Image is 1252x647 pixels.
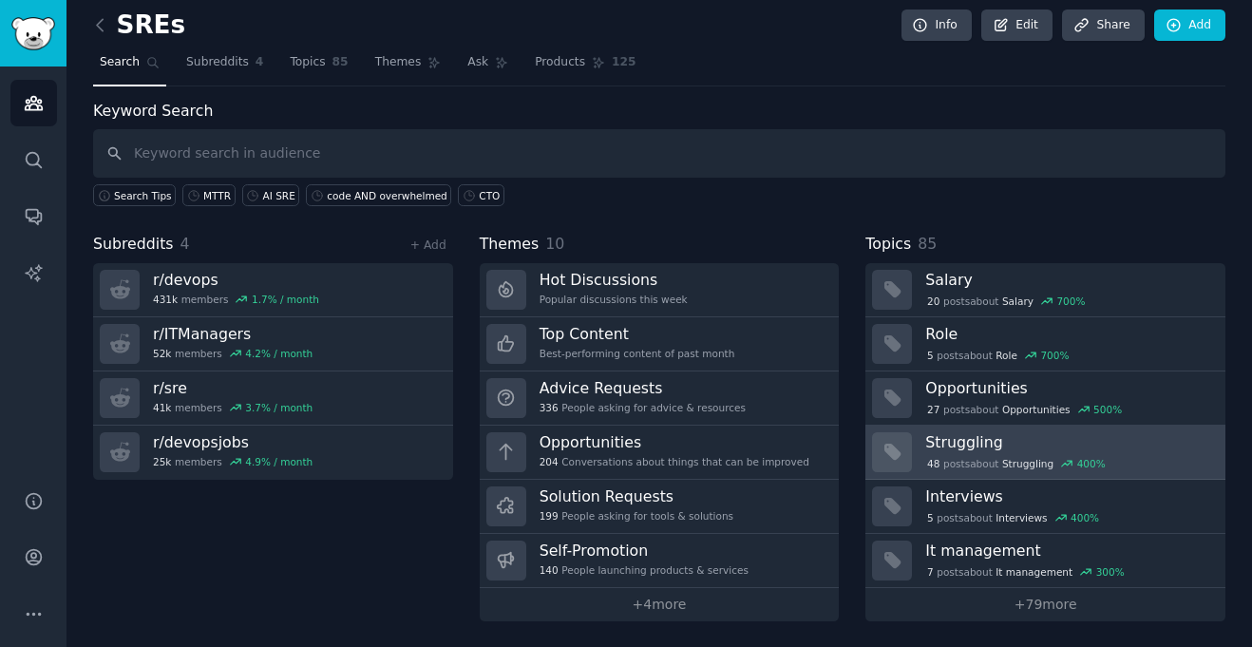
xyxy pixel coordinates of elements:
span: 4 [256,54,264,71]
a: Search [93,48,166,86]
div: members [153,293,319,306]
div: members [153,347,313,360]
div: code AND overwhelmed [327,189,447,202]
h3: Self-Promotion [540,541,749,561]
h3: Interviews [925,486,1212,506]
span: 48 [927,457,939,470]
a: Top ContentBest-performing content of past month [480,317,840,371]
span: Themes [480,233,540,257]
div: 4.2 % / month [245,347,313,360]
a: Self-Promotion140People launching products & services [480,534,840,588]
a: +4more [480,588,840,621]
div: post s about [925,455,1107,472]
h3: Salary [925,270,1212,290]
a: code AND overwhelmed [306,184,451,206]
a: r/devops431kmembers1.7% / month [93,263,453,317]
a: +79more [865,588,1225,621]
a: Products125 [528,48,642,86]
div: 300 % [1096,565,1125,579]
div: Popular discussions this week [540,293,688,306]
a: Struggling48postsaboutStruggling400% [865,426,1225,480]
a: CTO [458,184,504,206]
h3: Hot Discussions [540,270,688,290]
span: Themes [375,54,422,71]
div: 700 % [1056,295,1085,308]
h3: r/ ITManagers [153,324,313,344]
span: It management [996,565,1072,579]
span: 10 [545,235,564,253]
span: 5 [927,349,934,362]
div: post s about [925,401,1124,418]
div: People asking for tools & solutions [540,509,733,523]
span: 85 [918,235,937,253]
h3: Opportunities [540,432,809,452]
a: MTTR [182,184,236,206]
div: Best-performing content of past month [540,347,735,360]
h3: Top Content [540,324,735,344]
div: 500 % [1093,403,1122,416]
a: Interviews5postsaboutInterviews400% [865,480,1225,534]
button: Search Tips [93,184,176,206]
div: post s about [925,563,1126,580]
a: Info [901,10,972,42]
span: 52k [153,347,171,360]
span: 140 [540,563,559,577]
div: members [153,401,313,414]
a: + Add [410,238,446,252]
span: 431k [153,293,178,306]
div: MTTR [203,189,231,202]
a: Opportunities27postsaboutOpportunities500% [865,371,1225,426]
span: 336 [540,401,559,414]
span: 204 [540,455,559,468]
span: Salary [1002,295,1034,308]
span: Struggling [1002,457,1053,470]
div: 1.7 % / month [252,293,319,306]
a: Role5postsaboutRole700% [865,317,1225,371]
h3: Opportunities [925,378,1212,398]
a: Advice Requests336People asking for advice & resources [480,371,840,426]
span: 85 [332,54,349,71]
span: 7 [927,565,934,579]
div: Conversations about things that can be improved [540,455,809,468]
span: 5 [927,511,934,524]
a: Themes [369,48,448,86]
h3: Role [925,324,1212,344]
div: 400 % [1071,511,1099,524]
a: It management7postsaboutIt management300% [865,534,1225,588]
a: Share [1062,10,1144,42]
div: CTO [479,189,500,202]
h3: It management [925,541,1212,561]
a: Opportunities204Conversations about things that can be improved [480,426,840,480]
div: members [153,455,313,468]
a: Edit [981,10,1053,42]
span: 4 [180,235,190,253]
span: Interviews [996,511,1047,524]
span: 199 [540,509,559,523]
a: r/sre41kmembers3.7% / month [93,371,453,426]
div: 4.9 % / month [245,455,313,468]
span: 25k [153,455,171,468]
a: Add [1154,10,1225,42]
a: r/devopsjobs25kmembers4.9% / month [93,426,453,480]
label: Keyword Search [93,102,213,120]
div: post s about [925,509,1100,526]
a: r/ITManagers52kmembers4.2% / month [93,317,453,371]
span: Products [535,54,585,71]
h3: Solution Requests [540,486,733,506]
span: Search [100,54,140,71]
a: Salary20postsaboutSalary700% [865,263,1225,317]
div: post s about [925,293,1087,310]
span: 41k [153,401,171,414]
h3: r/ sre [153,378,313,398]
h3: r/ devopsjobs [153,432,313,452]
span: Subreddits [186,54,249,71]
span: 27 [927,403,939,416]
span: Topics [290,54,325,71]
span: Role [996,349,1017,362]
span: 20 [927,295,939,308]
h3: Advice Requests [540,378,746,398]
div: People asking for advice & resources [540,401,746,414]
span: Subreddits [93,233,174,257]
div: AI SRE [263,189,295,202]
div: post s about [925,347,1071,364]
